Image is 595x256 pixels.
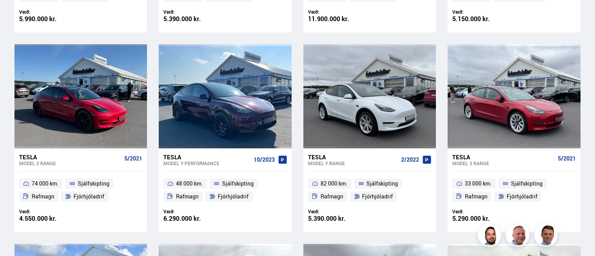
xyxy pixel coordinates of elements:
[321,192,343,201] span: Rafmagn
[308,153,398,160] div: Tesla
[176,179,203,188] span: 48 000 km.
[507,224,530,248] img: siFngHWaQ9KaOqBr.png
[507,192,538,201] span: Fjórhjóladrif
[448,148,580,232] a: Tesla Model 3 RANGE 5/2021 33 000 km. Sjálfskipting Rafmagn Fjórhjóladrif Verð: 5.290.000 kr.
[254,157,275,163] span: 10/2023
[163,160,250,166] div: Model Y PERFORMANCE
[308,9,370,15] div: Verð:
[163,215,225,222] div: 6.290.000 kr.
[452,16,514,22] div: 5.150.000 kr.
[32,179,59,188] span: 74 000 km.
[452,153,554,160] div: Tesla
[78,179,109,188] span: Sjálfskipting
[511,179,543,188] span: Sjálfskipting
[163,153,250,160] div: Tesla
[452,160,554,166] div: Model 3 RANGE
[19,215,81,222] div: 4.550.000 kr.
[465,192,487,201] span: Rafmagn
[19,16,81,22] div: 5.990.000 kr.
[308,209,370,215] div: Verð:
[19,153,121,160] div: Tesla
[452,215,514,222] div: 5.290.000 kr.
[222,179,254,188] span: Sjálfskipting
[73,192,104,201] span: Fjórhjóladrif
[19,160,121,166] div: Model 3 RANGE
[308,160,398,166] div: Model Y RANGE
[465,179,492,188] span: 33 000 km.
[366,179,398,188] span: Sjálfskipting
[401,157,419,163] span: 2/2022
[452,209,514,215] div: Verð:
[558,155,576,162] span: 5/2021
[163,209,225,215] div: Verð:
[479,224,502,248] img: nhp88E3Fdnt1Opn2.png
[6,3,30,27] button: Opna LiveChat spjallviðmót
[14,148,147,232] a: Tesla Model 3 RANGE 5/2021 74 000 km. Sjálfskipting Rafmagn Fjórhjóladrif Verð: 4.550.000 kr.
[308,215,370,222] div: 5.390.000 kr.
[535,224,559,248] img: FbJEzSuNWCJXmdc-.webp
[124,155,142,162] span: 5/2021
[218,192,249,201] span: Fjórhjóladrif
[159,148,291,232] a: Tesla Model Y PERFORMANCE 10/2023 48 000 km. Sjálfskipting Rafmagn Fjórhjóladrif Verð: 6.290.000 kr.
[303,148,436,232] a: Tesla Model Y RANGE 2/2022 82 000 km. Sjálfskipting Rafmagn Fjórhjóladrif Verð: 5.390.000 kr.
[362,192,393,201] span: Fjórhjóladrif
[19,9,81,15] div: Verð:
[163,9,225,15] div: Verð:
[163,16,225,22] div: 5.390.000 kr.
[32,192,54,201] span: Rafmagn
[452,9,514,15] div: Verð:
[176,192,199,201] span: Rafmagn
[308,16,370,22] div: 11.900.000 kr.
[321,179,348,188] span: 82 000 km.
[19,209,81,215] div: Verð:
